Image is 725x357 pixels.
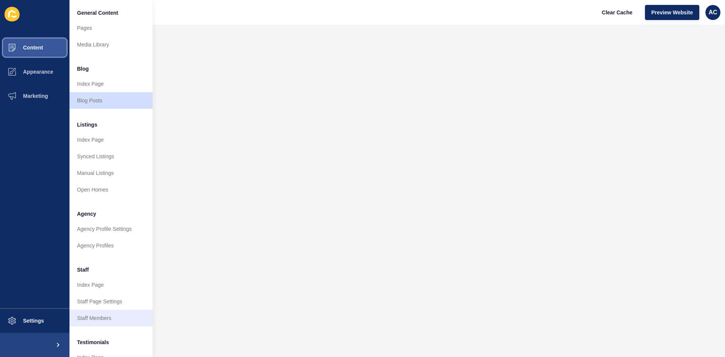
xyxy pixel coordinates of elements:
a: Index Page [69,131,153,148]
a: Open Homes [69,181,153,198]
a: Staff Members [69,310,153,326]
a: Manual Listings [69,165,153,181]
span: Preview Website [651,9,693,16]
span: General Content [77,9,118,17]
span: Testimonials [77,338,109,346]
a: Index Page [69,76,153,92]
span: Blog [77,65,89,73]
span: Staff [77,266,89,274]
span: Clear Cache [602,9,632,16]
button: Preview Website [645,5,699,20]
a: Synced Listings [69,148,153,165]
a: Agency Profiles [69,237,153,254]
button: Clear Cache [595,5,639,20]
a: Index Page [69,277,153,293]
a: Staff Page Settings [69,293,153,310]
span: Agency [77,210,96,218]
span: AC [708,9,717,16]
a: Blog Posts [69,92,153,109]
a: Agency Profile Settings [69,221,153,237]
a: Media Library [69,36,153,53]
a: Pages [69,20,153,36]
span: Listings [77,121,97,128]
